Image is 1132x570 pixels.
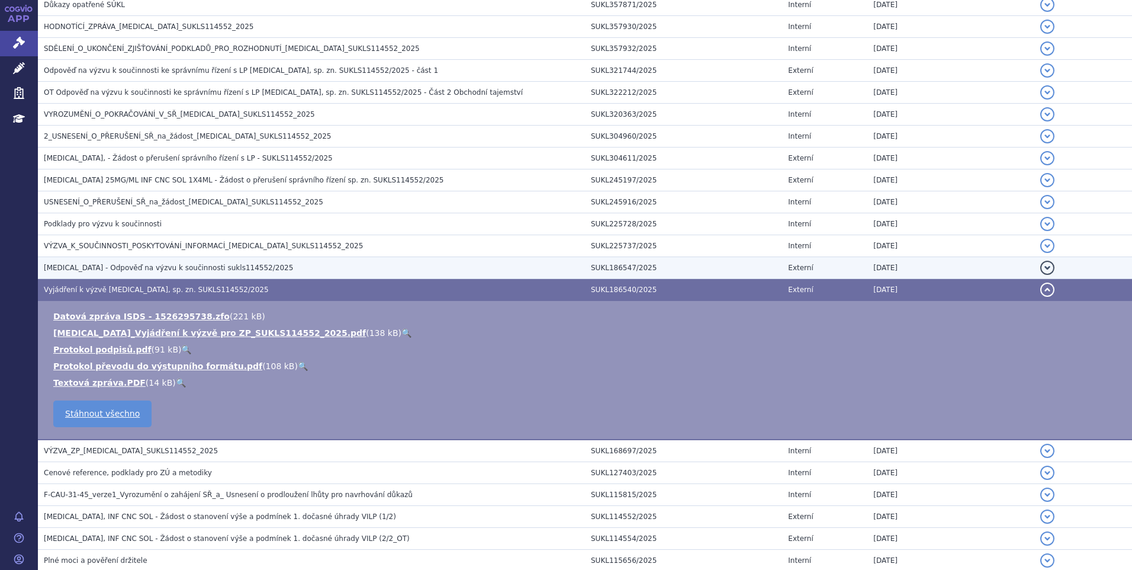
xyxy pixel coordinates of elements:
span: VÝZVA_K_SOUČINNOSTI_POSKYTOVÁNÍ_INFORMACÍ_KEYTRUDA_SUKLS114552_2025 [44,242,363,250]
span: USNESENÍ_O_PŘERUŠENÍ_SŘ_na_žádost_KEYTRUDA_SUKLS114552_2025 [44,198,323,206]
span: Interní [788,242,811,250]
span: Interní [788,469,811,477]
button: detail [1040,553,1054,568]
a: Stáhnout všechno [53,401,152,427]
span: Podklady pro výzvu k součinnosti [44,220,162,228]
td: [DATE] [867,279,1034,301]
button: detail [1040,173,1054,187]
button: detail [1040,531,1054,546]
td: SUKL245197/2025 [585,169,782,191]
td: [DATE] [867,82,1034,104]
span: F-CAU-31-45_verze1_Vyrozumění o zahájení SŘ_a_ Usnesení o prodloužení lhůty pro navrhování důkazů [44,491,413,499]
span: SDĚLENÍ_O_UKONČENÍ_ZJIŠŤOVÁNÍ_PODKLADŮ_PRO_ROZHODNUTÍ_KEYTRUDA_SUKLS114552_2025 [44,44,420,53]
span: KEYTRUDA, - Žádost o přerušení správního řízení s LP - SUKLS114552/2025 [44,154,333,162]
span: Důkazy opatřené SÚKL [44,1,125,9]
button: detail [1040,107,1054,121]
span: HODNOTÍCÍ_ZPRÁVA_KEYTRUDA_SUKLS114552_2025 [44,23,254,31]
span: Interní [788,556,811,565]
span: 138 kB [369,328,398,338]
a: Protokol podpisů.pdf [53,345,152,354]
td: SUKL186540/2025 [585,279,782,301]
button: detail [1040,283,1054,297]
td: [DATE] [867,528,1034,550]
li: ( ) [53,377,1120,389]
button: detail [1040,195,1054,209]
span: 221 kB [233,312,262,321]
span: Externí [788,264,813,272]
button: detail [1040,63,1054,78]
span: 91 kB [155,345,178,354]
button: detail [1040,444,1054,458]
td: [DATE] [867,169,1034,191]
span: Externí [788,513,813,521]
button: detail [1040,151,1054,165]
a: 🔍 [176,378,186,388]
a: Protokol převodu do výstupního formátu.pdf [53,361,262,371]
td: [DATE] [867,257,1034,279]
span: 2_USNESENÍ_O_PŘERUŠENÍ_SŘ_na_žádost_KEYTRUDA_SUKLS114552_2025 [44,132,331,140]
td: SUKL304960/2025 [585,126,782,148]
span: Externí [788,176,813,184]
span: OT Odpověď na výzvu k součinnosti ke správnímu řízení s LP Keytruda, sp. zn. SUKLS114552/2025 - Č... [44,88,523,97]
td: SUKL114554/2025 [585,528,782,550]
span: Interní [788,198,811,206]
span: Cenové reference, podklady pro ZÚ a metodiky [44,469,212,477]
td: [DATE] [867,484,1034,506]
button: detail [1040,85,1054,100]
span: KEYTRUDA 25MG/ML INF CNC SOL 1X4ML - Žádost o přerušení správního řízení sp. zn. SUKLS114552/2025 [44,176,443,184]
span: Interní [788,44,811,53]
td: [DATE] [867,16,1034,38]
span: KEYTRUDA - Odpověď na výzvu k součinnosti sukls114552/2025 [44,264,293,272]
span: Plné moci a pověření držitele [44,556,147,565]
td: SUKL115815/2025 [585,484,782,506]
a: Datová zpráva ISDS - 1526295738.zfo [53,312,230,321]
button: detail [1040,217,1054,231]
button: detail [1040,41,1054,56]
td: SUKL321744/2025 [585,60,782,82]
td: SUKL357932/2025 [585,38,782,60]
li: ( ) [53,310,1120,322]
button: detail [1040,466,1054,480]
td: [DATE] [867,191,1034,213]
span: Externí [788,286,813,294]
td: SUKL225737/2025 [585,235,782,257]
span: Interní [788,1,811,9]
span: Interní [788,220,811,228]
td: [DATE] [867,126,1034,148]
button: detail [1040,129,1054,143]
span: KEYTRUDA, INF CNC SOL - Žádost o stanovení výše a podmínek 1. dočasné úhrady VILP (1/2) [44,513,396,521]
td: [DATE] [867,440,1034,462]
span: Externí [788,534,813,543]
span: 108 kB [266,361,295,371]
td: SUKL320363/2025 [585,104,782,126]
li: ( ) [53,360,1120,372]
span: Vyjádření k výzvě KEYTRUDA, sp. zn. SUKLS114552/2025 [44,286,269,294]
button: detail [1040,510,1054,524]
span: Externí [788,88,813,97]
a: 🔍 [401,328,411,338]
td: SUKL127403/2025 [585,462,782,484]
button: detail [1040,261,1054,275]
td: [DATE] [867,148,1034,169]
span: Interní [788,110,811,119]
td: SUKL322212/2025 [585,82,782,104]
button: detail [1040,20,1054,34]
td: SUKL186547/2025 [585,257,782,279]
a: Textová zpráva.PDF [53,378,146,388]
td: [DATE] [867,235,1034,257]
span: Interní [788,23,811,31]
td: [DATE] [867,506,1034,528]
span: KEYTRUDA, INF CNC SOL - Žádost o stanovení výše a podmínek 1. dočasné úhrady VILP (2/2_OT) [44,534,410,543]
li: ( ) [53,327,1120,339]
button: detail [1040,488,1054,502]
td: SUKL114552/2025 [585,506,782,528]
span: 14 kB [149,378,172,388]
td: SUKL225728/2025 [585,213,782,235]
span: Odpověď na výzvu k součinnosti ke správnímu řízení s LP Keytruda, sp. zn. SUKLS114552/2025 - část 1 [44,66,438,75]
a: 🔍 [298,361,308,371]
span: Externí [788,154,813,162]
span: Interní [788,132,811,140]
td: [DATE] [867,38,1034,60]
td: [DATE] [867,60,1034,82]
td: SUKL304611/2025 [585,148,782,169]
